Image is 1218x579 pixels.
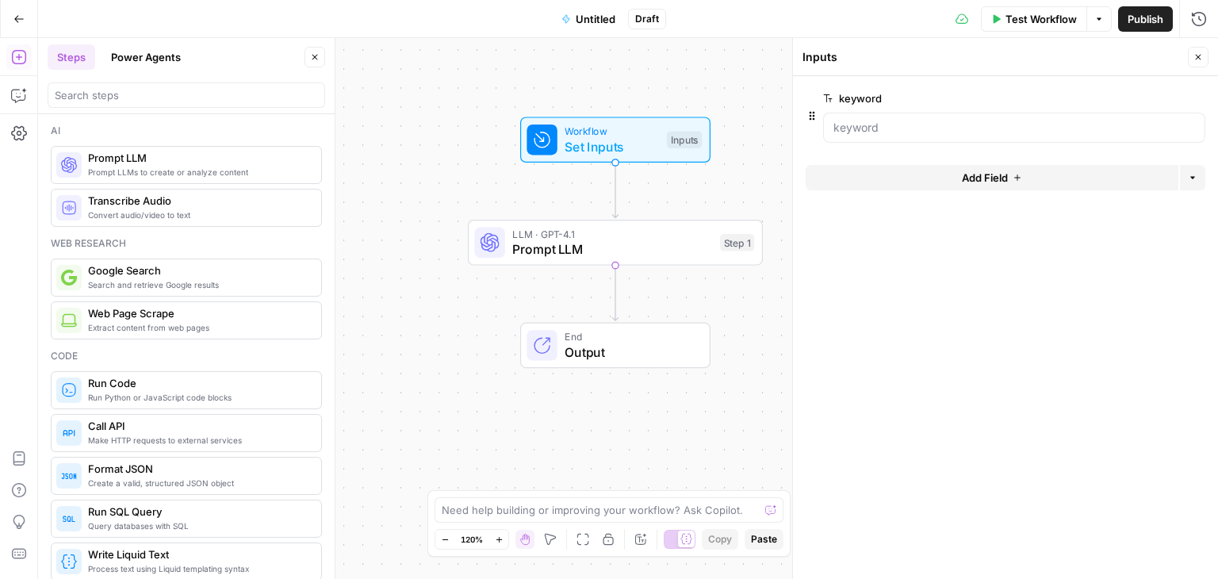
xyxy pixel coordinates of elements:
[802,49,1183,65] div: Inputs
[88,520,308,532] span: Query databases with SQL
[88,209,308,221] span: Convert audio/video to text
[565,329,694,344] span: End
[823,90,1116,106] label: keyword
[468,117,763,163] div: WorkflowSet InputsInputs
[612,163,618,218] g: Edge from start to step_1
[806,165,1178,190] button: Add Field
[88,193,308,209] span: Transcribe Audio
[720,234,754,251] div: Step 1
[512,240,712,259] span: Prompt LLM
[1005,11,1077,27] span: Test Workflow
[981,6,1086,32] button: Test Workflow
[88,418,308,434] span: Call API
[702,529,738,550] button: Copy
[962,170,1008,186] span: Add Field
[101,44,190,70] button: Power Agents
[51,349,322,363] div: Code
[612,265,618,320] g: Edge from step_1 to end
[565,124,659,139] span: Workflow
[565,137,659,156] span: Set Inputs
[468,323,763,369] div: EndOutput
[833,120,1195,136] input: keyword
[88,504,308,520] span: Run SQL Query
[88,434,308,447] span: Make HTTP requests to external services
[48,44,95,70] button: Steps
[88,166,308,178] span: Prompt LLMs to create or analyze content
[88,461,308,477] span: Format JSON
[1128,11,1163,27] span: Publish
[88,375,308,391] span: Run Code
[88,321,308,334] span: Extract content from web pages
[88,263,308,278] span: Google Search
[708,532,732,546] span: Copy
[88,278,308,291] span: Search and retrieve Google results
[512,226,712,241] span: LLM · GPT-4.1
[745,529,783,550] button: Paste
[751,532,777,546] span: Paste
[88,391,308,404] span: Run Python or JavaScript code blocks
[88,477,308,489] span: Create a valid, structured JSON object
[552,6,625,32] button: Untitled
[667,131,702,148] div: Inputs
[88,562,308,575] span: Process text using Liquid templating syntax
[565,343,694,362] span: Output
[88,546,308,562] span: Write Liquid Text
[576,11,615,27] span: Untitled
[1118,6,1173,32] button: Publish
[51,124,322,138] div: Ai
[468,220,763,266] div: LLM · GPT-4.1Prompt LLMStep 1
[55,87,318,103] input: Search steps
[461,533,483,546] span: 120%
[635,12,659,26] span: Draft
[51,236,322,251] div: Web research
[88,305,308,321] span: Web Page Scrape
[88,150,308,166] span: Prompt LLM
